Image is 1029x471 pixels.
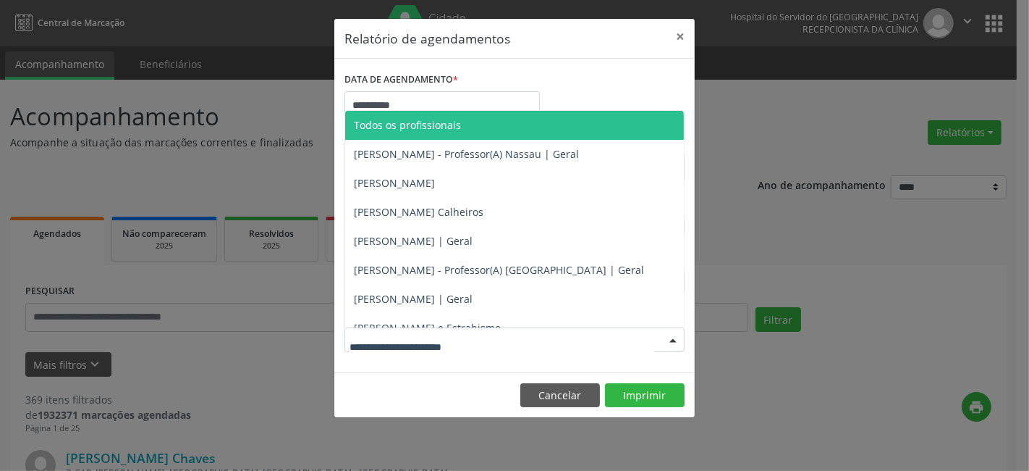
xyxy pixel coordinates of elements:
label: DATA DE AGENDAMENTO [344,69,458,91]
h5: Relatório de agendamentos [344,29,510,48]
span: [PERSON_NAME] [354,176,435,190]
span: [PERSON_NAME] e Estrabismo [354,321,501,335]
span: [PERSON_NAME] | Geral [354,234,473,248]
span: [PERSON_NAME] | Geral [354,292,473,306]
span: [PERSON_NAME] Calheiros [354,205,483,219]
button: Close [666,19,695,54]
span: Todos os profissionais [354,118,461,132]
button: Cancelar [520,383,600,408]
button: Imprimir [605,383,685,408]
span: [PERSON_NAME] - Professor(A) Nassau | Geral [354,147,579,161]
span: [PERSON_NAME] - Professor(A) [GEOGRAPHIC_DATA] | Geral [354,263,644,277]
